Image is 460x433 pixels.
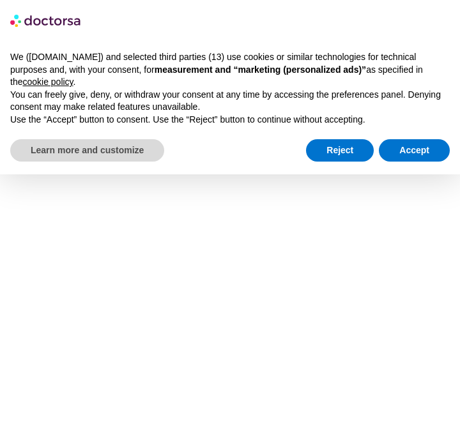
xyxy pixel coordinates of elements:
img: logo [10,10,82,31]
button: Reject [306,139,374,162]
p: You can freely give, deny, or withdraw your consent at any time by accessing the preferences pane... [10,89,450,114]
p: We ([DOMAIN_NAME]) and selected third parties (13) use cookies or similar technologies for techni... [10,51,450,89]
button: Accept [379,139,450,162]
button: Learn more and customize [10,139,164,162]
p: Use the “Accept” button to consent. Use the “Reject” button to continue without accepting. [10,114,450,126]
a: cookie policy [22,77,73,87]
strong: measurement and “marketing (personalized ads)” [155,65,366,75]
